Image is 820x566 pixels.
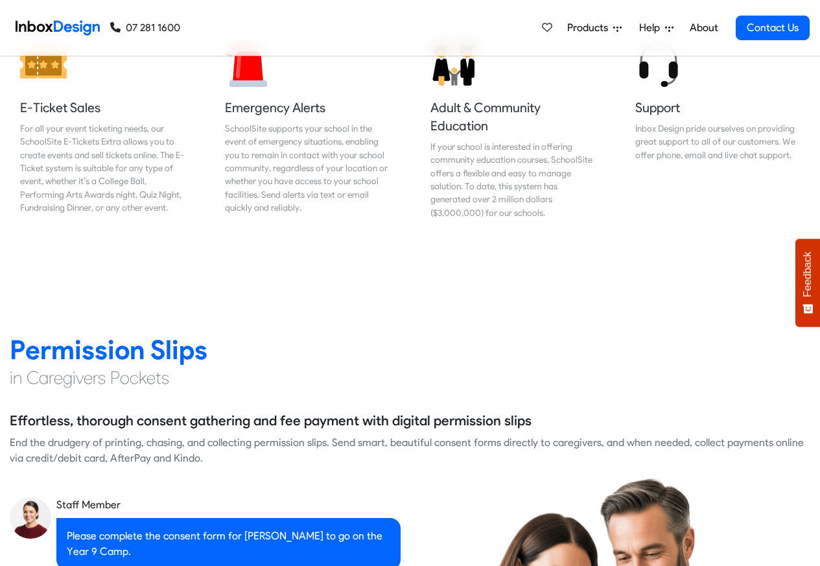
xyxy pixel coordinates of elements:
[215,31,400,230] a: Emergency Alerts SchoolSite supports your school in the event of emergency situations, enabling y...
[736,16,810,40] a: Contact Us
[10,411,532,430] h5: Effortless, thorough consent gathering and fee payment with digital permission slips
[634,15,679,41] a: Help
[20,122,185,215] div: For all your event ticketing needs, our SchoolSite E-Tickets Extra allows you to create events an...
[225,99,390,117] h5: Emergency Alerts
[110,20,180,36] a: 07 281 1600
[225,41,272,88] img: 2022_01_12_icon_siren.svg
[10,497,51,539] img: staff_avatar.png
[567,20,613,36] span: Products
[795,239,820,327] button: Feedback - Show survey
[430,140,595,219] div: If your school is interested in offering community education courses, SchoolSite offers a flexibl...
[56,497,401,513] div: Staff Member
[686,15,721,41] a: About
[625,31,810,230] a: Support Inbox Design pride ourselves on providing great support to all of our customers. We offer...
[10,333,810,366] h2: Permission Slips
[430,41,477,88] img: 2022_01_12_icon_adult_education.svg
[562,15,627,41] a: Products
[639,20,665,36] span: Help
[420,31,605,230] a: Adult & Community Education If your school is interested in offering community education courses,...
[635,99,800,117] h5: Support
[10,366,810,390] h4: in Caregivers Pockets
[802,252,814,297] span: Feedback
[635,122,800,161] div: Inbox Design pride ourselves on providing great support to all of our customers. We offer phone, ...
[430,99,595,135] h5: Adult & Community Education
[635,41,682,88] img: 2022_01_12_icon_headset.svg
[20,41,67,88] img: 2022_01_12_icon_ticket.svg
[10,31,195,230] a: E-Ticket Sales For all your event ticketing needs, our SchoolSite E-Tickets Extra allows you to c...
[20,99,185,117] h5: E-Ticket Sales
[225,122,390,215] div: SchoolSite supports your school in the event of emergency situations, enabling you to remain in c...
[10,435,810,466] div: End the drudgery of printing, chasing, and collecting permission slips. Send smart, beautiful con...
